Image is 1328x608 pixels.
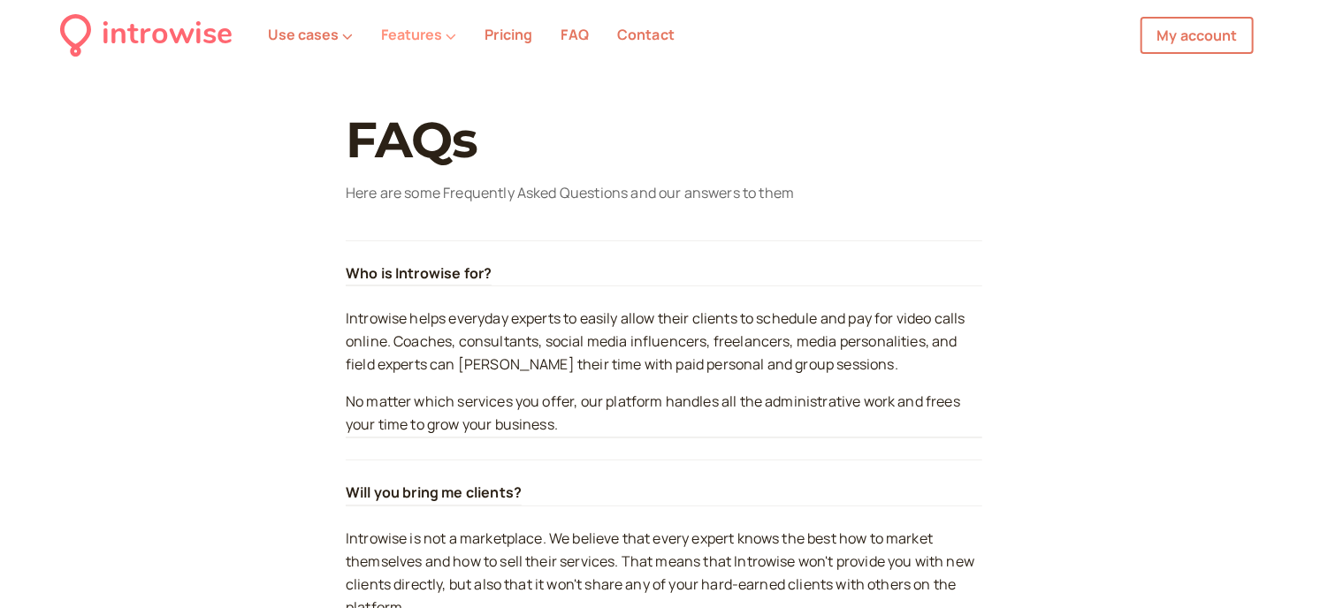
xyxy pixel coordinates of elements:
p: Here are some Frequently Asked Questions and our answers to them [346,182,982,205]
a: introwise [60,11,233,59]
div: introwise [102,11,233,59]
a: My account [1141,17,1254,54]
a: FAQ [561,25,589,44]
p: Introwise helps everyday experts to easily allow their clients to schedule and pay for video call... [346,308,982,376]
button: Use cases [268,27,353,42]
a: Contact [617,25,675,44]
a: Pricing [485,25,532,44]
h4: Who is Introwise for? [346,262,492,286]
a: Will you bring me clients? [346,482,982,506]
h1: FAQs [346,113,982,168]
iframe: Chat Widget [1240,523,1328,608]
h4: Will you bring me clients? [346,482,522,505]
p: No matter which services you offer, our platform handles all the administrative work and frees yo... [346,391,982,437]
a: Who is Introwise for? [346,262,982,287]
button: Features [381,27,456,42]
